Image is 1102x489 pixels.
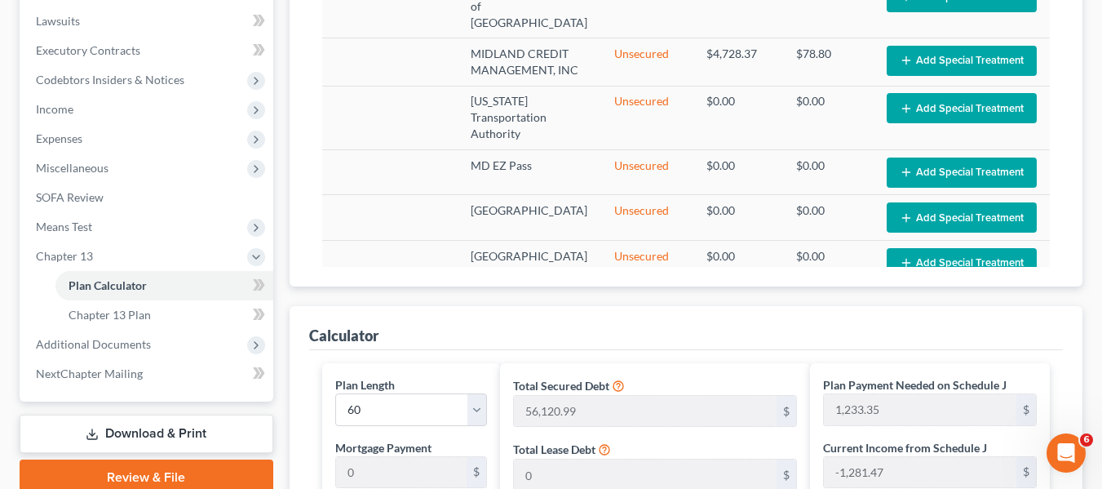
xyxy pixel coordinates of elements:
a: Chapter 13 Plan [55,300,273,330]
span: Miscellaneous [36,161,108,175]
td: Unsecured [601,240,693,285]
a: SOFA Review [23,183,273,212]
span: Means Test [36,220,92,233]
iframe: Intercom live chat [1047,433,1086,473]
div: $ [1016,394,1036,425]
span: Plan Calculator [69,278,147,292]
label: Current Income from Schedule J [823,439,987,456]
span: Expenses [36,131,82,145]
td: Unsecured [601,38,693,86]
button: Add Special Treatment [887,158,1037,188]
input: 0.00 [514,396,777,427]
td: Unsecured [601,195,693,240]
td: $0.00 [783,150,874,195]
button: Add Special Treatment [887,202,1037,233]
label: Total Secured Debt [513,377,609,394]
label: Plan Payment Needed on Schedule J [823,376,1007,393]
span: Executory Contracts [36,43,140,57]
span: NextChapter Mailing [36,367,143,380]
button: Add Special Treatment [887,46,1037,76]
td: $4,728.37 [693,38,783,86]
a: NextChapter Mailing [23,359,273,389]
div: $ [467,457,486,488]
a: Executory Contracts [23,36,273,65]
td: $0.00 [693,195,783,240]
a: Download & Print [20,415,273,453]
span: Codebtors Insiders & Notices [36,73,184,87]
td: $0.00 [783,195,874,240]
td: $0.00 [693,86,783,149]
span: Chapter 13 [36,249,93,263]
div: Calculator [309,326,378,345]
input: 0.00 [336,457,467,488]
td: $78.80 [783,38,874,86]
span: Chapter 13 Plan [69,308,151,322]
span: Income [36,102,73,116]
td: [GEOGRAPHIC_DATA] [458,240,601,285]
label: Plan Length [335,376,395,393]
input: 0.00 [824,394,1016,425]
button: Add Special Treatment [887,248,1037,278]
input: 0.00 [824,457,1016,488]
div: $ [1016,457,1036,488]
td: MIDLAND CREDIT MANAGEMENT, INC [458,38,601,86]
span: Additional Documents [36,337,151,351]
label: Mortgage Payment [335,439,432,456]
td: $0.00 [693,240,783,285]
td: $0.00 [783,86,874,149]
td: MD EZ Pass [458,150,601,195]
span: 6 [1080,433,1093,447]
span: SOFA Review [36,190,104,204]
td: $0.00 [693,150,783,195]
td: Unsecured [601,150,693,195]
td: [GEOGRAPHIC_DATA] [458,195,601,240]
span: Lawsuits [36,14,80,28]
button: Add Special Treatment [887,93,1037,123]
td: Unsecured [601,86,693,149]
label: Total Lease Debt [513,441,595,458]
td: [US_STATE] Transportation Authority [458,86,601,149]
a: Lawsuits [23,7,273,36]
div: $ [777,396,796,427]
a: Plan Calculator [55,271,273,300]
td: $0.00 [783,240,874,285]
